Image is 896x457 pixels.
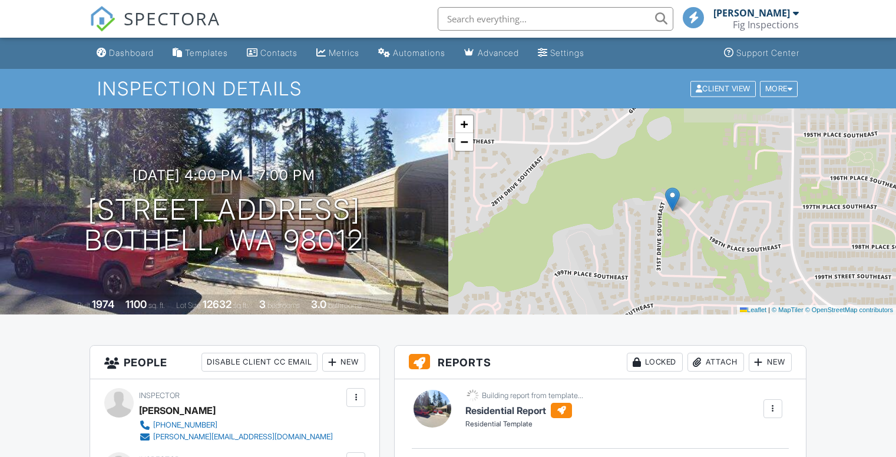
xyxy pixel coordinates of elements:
div: Support Center [736,48,799,58]
span: Built [77,301,90,310]
img: The Best Home Inspection Software - Spectora [90,6,115,32]
a: Automations (Basic) [373,42,450,64]
div: Contacts [260,48,297,58]
span: Lot Size [176,301,201,310]
div: [PHONE_NUMBER] [153,420,217,430]
a: © OpenStreetMap contributors [805,306,893,313]
div: Metrics [329,48,359,58]
div: Templates [185,48,228,58]
span: Inspector [139,391,180,400]
div: 12632 [203,298,232,310]
a: Settings [533,42,589,64]
div: Advanced [478,48,519,58]
span: bathrooms [328,301,362,310]
div: Fig Inspections [733,19,799,31]
a: Templates [168,42,233,64]
div: [PERSON_NAME][EMAIL_ADDRESS][DOMAIN_NAME] [153,432,333,442]
div: New [749,353,792,372]
a: Leaflet [740,306,766,313]
span: − [460,134,468,149]
span: SPECTORA [124,6,220,31]
a: Zoom in [455,115,473,133]
span: sq.ft. [233,301,248,310]
a: Advanced [459,42,524,64]
div: Settings [550,48,584,58]
h3: [DATE] 4:00 pm - 7:00 pm [133,167,315,183]
div: Dashboard [109,48,154,58]
div: Attach [687,353,744,372]
div: 1100 [125,298,147,310]
div: Disable Client CC Email [201,353,318,372]
div: [PERSON_NAME] [139,402,216,419]
input: Search everything... [438,7,673,31]
a: Contacts [242,42,302,64]
h1: Inspection Details [97,78,799,99]
a: Client View [689,84,759,92]
a: © MapTiler [772,306,804,313]
div: Client View [690,81,756,97]
a: Dashboard [92,42,158,64]
a: SPECTORA [90,16,220,41]
h1: [STREET_ADDRESS] Bothell, WA 98012 [84,194,364,257]
div: 3 [259,298,266,310]
span: + [460,117,468,131]
div: More [760,81,798,97]
a: Support Center [719,42,804,64]
div: 3.0 [311,298,326,310]
a: [PERSON_NAME][EMAIL_ADDRESS][DOMAIN_NAME] [139,431,333,443]
span: sq. ft. [148,301,165,310]
div: Residential Template [465,419,583,429]
span: | [768,306,770,313]
div: Building report from template... [482,391,583,400]
img: loading-93afd81d04378562ca97960a6d0abf470c8f8241ccf6a1b4da771bf876922d1b.gif [465,388,480,403]
a: [PHONE_NUMBER] [139,419,333,431]
div: Locked [627,353,683,372]
h6: Residential Report [465,403,583,418]
div: New [322,353,365,372]
div: Automations [393,48,445,58]
h3: People [90,346,379,379]
h3: Reports [395,346,806,379]
a: Metrics [312,42,364,64]
a: Zoom out [455,133,473,151]
span: bedrooms [267,301,300,310]
div: [PERSON_NAME] [713,7,790,19]
div: 1974 [92,298,114,310]
img: Marker [665,187,680,211]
